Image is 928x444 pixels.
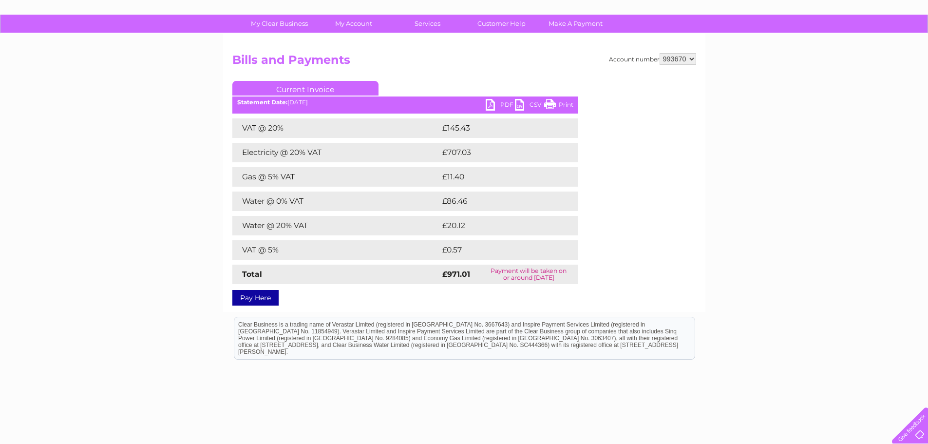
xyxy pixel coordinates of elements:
td: VAT @ 5% [232,240,440,260]
a: Blog [843,41,857,49]
a: 0333 014 3131 [744,5,812,17]
a: Contact [863,41,887,49]
td: £145.43 [440,118,560,138]
a: PDF [486,99,515,113]
a: My Clear Business [239,15,320,33]
a: My Account [313,15,394,33]
td: Water @ 20% VAT [232,216,440,235]
div: [DATE] [232,99,578,106]
td: VAT @ 20% [232,118,440,138]
a: Log out [896,41,919,49]
td: £11.40 [440,167,557,187]
td: Electricity @ 20% VAT [232,143,440,162]
strong: Total [242,270,262,279]
a: Telecoms [808,41,837,49]
a: Current Invoice [232,81,379,96]
td: £707.03 [440,143,561,162]
a: Energy [781,41,802,49]
a: Print [544,99,573,113]
a: Make A Payment [535,15,616,33]
h2: Bills and Payments [232,53,696,72]
div: Clear Business is a trading name of Verastar Limited (registered in [GEOGRAPHIC_DATA] No. 3667643... [234,5,695,47]
a: Customer Help [461,15,542,33]
a: Water [757,41,775,49]
td: £86.46 [440,192,559,211]
a: Services [387,15,468,33]
strong: £971.01 [442,270,470,279]
a: Pay Here [232,290,279,306]
td: Payment will be taken on or around [DATE] [479,265,578,284]
a: CSV [515,99,544,113]
td: Gas @ 5% VAT [232,167,440,187]
div: Account number [609,53,696,65]
td: £0.57 [440,240,555,260]
b: Statement Date: [237,98,287,106]
td: Water @ 0% VAT [232,192,440,211]
td: £20.12 [440,216,558,235]
img: logo.png [33,25,82,55]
